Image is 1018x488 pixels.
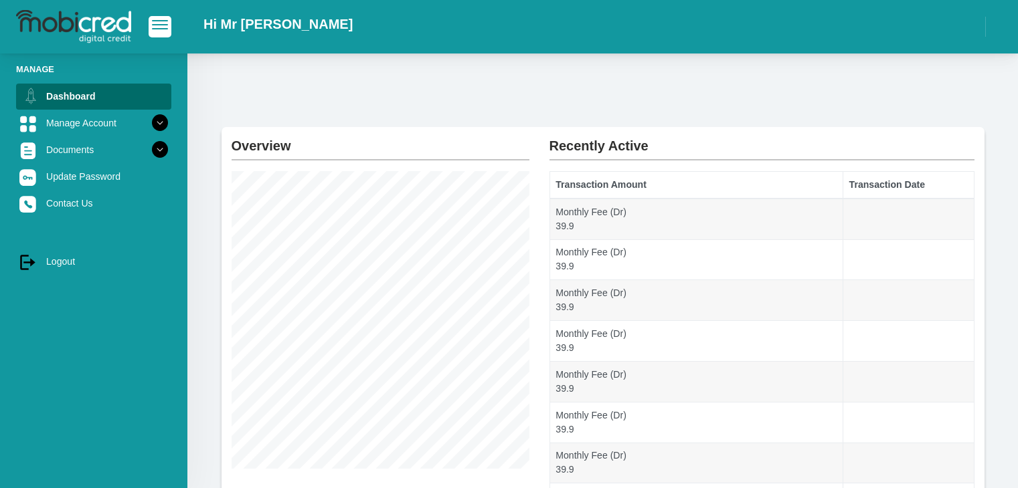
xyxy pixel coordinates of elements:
[843,172,974,199] th: Transaction Date
[549,172,843,199] th: Transaction Amount
[549,239,843,280] td: Monthly Fee (Dr) 39.9
[16,249,171,274] a: Logout
[16,137,171,162] a: Documents
[16,110,171,136] a: Manage Account
[549,361,843,402] td: Monthly Fee (Dr) 39.9
[549,280,843,321] td: Monthly Fee (Dr) 39.9
[549,127,974,154] h2: Recently Active
[16,84,171,109] a: Dashboard
[549,199,843,239] td: Monthly Fee (Dr) 39.9
[16,63,171,76] li: Manage
[16,164,171,189] a: Update Password
[16,10,131,43] img: logo-mobicred.svg
[549,321,843,362] td: Monthly Fee (Dr) 39.9
[549,443,843,483] td: Monthly Fee (Dr) 39.9
[203,16,353,32] h2: Hi Mr [PERSON_NAME]
[549,402,843,443] td: Monthly Fee (Dr) 39.9
[16,191,171,216] a: Contact Us
[232,127,529,154] h2: Overview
